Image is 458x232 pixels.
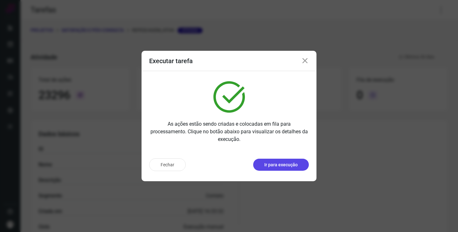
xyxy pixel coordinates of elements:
[149,158,186,171] button: Fechar
[253,159,309,171] button: Ir para execução
[149,57,193,65] h3: Executar tarefa
[264,162,298,168] p: Ir para execução
[213,81,245,113] img: verified.svg
[149,120,309,143] p: As ações estão sendo criadas e colocadas em fila para processamento. Clique no botão abaixo para ...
